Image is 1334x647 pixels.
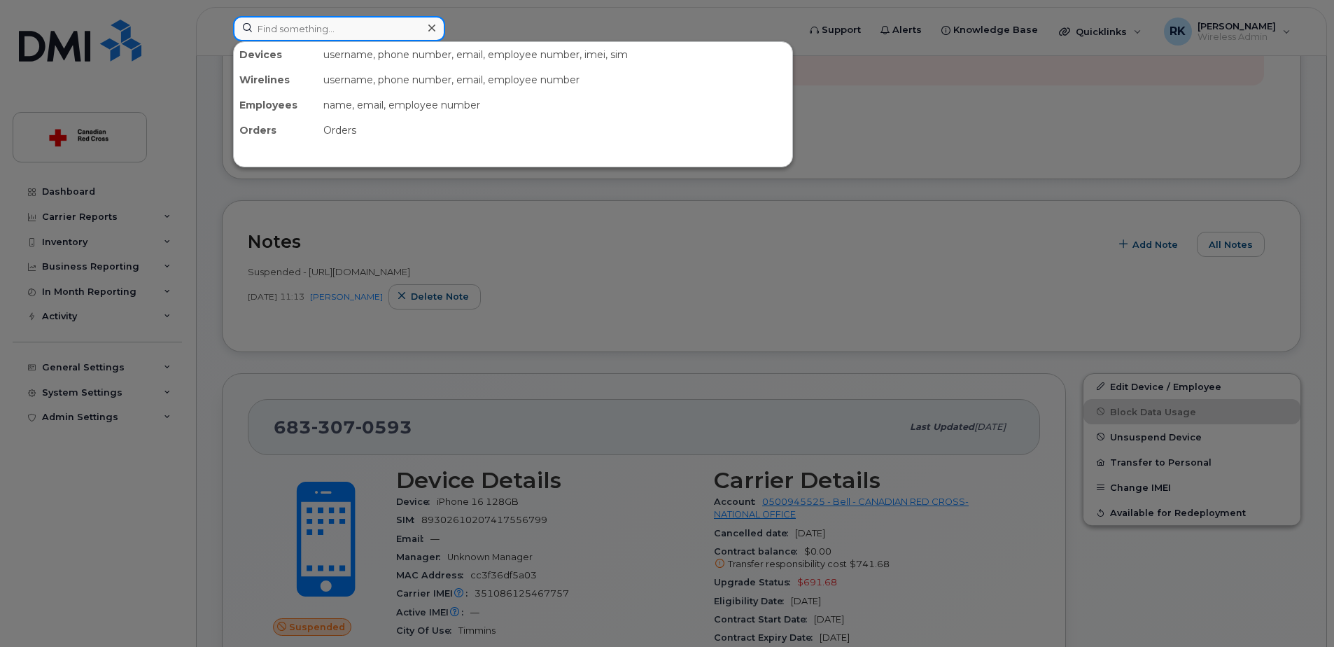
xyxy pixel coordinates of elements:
[234,42,318,67] div: Devices
[234,67,318,92] div: Wirelines
[233,16,445,41] input: Find something...
[318,92,792,118] div: name, email, employee number
[234,92,318,118] div: Employees
[318,42,792,67] div: username, phone number, email, employee number, imei, sim
[234,118,318,143] div: Orders
[318,118,792,143] div: Orders
[318,67,792,92] div: username, phone number, email, employee number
